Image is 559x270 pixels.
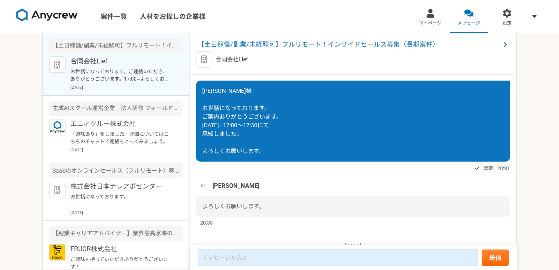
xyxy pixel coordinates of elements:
[196,242,510,250] p: [DATE]
[483,163,493,173] span: 既読
[70,193,171,208] p: お世話になっております。 プロフィール拝見してとても魅力的なご経歴で、 ぜひ一度、弊社面談をお願いできないでしょうか？ [URL][DOMAIN_NAME][DOMAIN_NAME] 当社ですが...
[458,20,480,27] span: メッセージ
[70,68,171,83] p: お世話になっております。ご連絡いただき、ありがとうございます。17:00~よろしくお願いします。
[49,119,65,135] img: logo_text_blue_01.png
[70,84,183,90] p: [DATE]
[196,180,208,192] img: unnamed.png
[70,147,183,153] p: [DATE]
[70,182,171,191] p: 株式会社日本テレアポセンター
[70,56,171,66] p: 合同会社Lief
[198,40,500,49] span: 【土日稼働/副業/未経験可】フルリモート！インサイドセールス募集（長期案件）
[419,20,442,27] span: マイページ
[482,250,509,266] button: 送信
[70,209,183,216] p: [DATE]
[202,203,265,209] span: よろしくお願いします。
[212,181,259,190] span: [PERSON_NAME]
[196,51,212,67] img: default_org_logo-42cde973f59100197ec2c8e796e4974ac8490bb5b08a0eb061ff975e4574aa76.png
[49,38,183,53] div: 【土日稼働/副業/未経験可】フルリモート！インサイドセールス募集（長期案件）
[70,119,171,129] p: エニィクルー株式会社
[16,9,78,22] img: 8DqYSo04kwAAAAASUVORK5CYII=
[70,244,171,254] p: FRUOR株式会社
[49,226,183,241] div: 【副業キャリアアドバイザー】業界最高水準の報酬率で還元します！
[70,130,171,145] p: 「興味あり」をしました。詳細についてはこちらのチャットで連絡をとってみましょう。
[49,56,65,73] img: default_org_logo-42cde973f59100197ec2c8e796e4974ac8490bb5b08a0eb061ff975e4574aa76.png
[200,219,213,227] span: 20:33
[503,20,512,27] span: 設定
[49,244,65,261] img: FRUOR%E3%83%AD%E3%82%B3%E3%82%99.png
[49,182,65,198] img: default_org_logo-42cde973f59100197ec2c8e796e4974ac8490bb5b08a0eb061ff975e4574aa76.png
[497,164,510,172] span: 20:31
[216,55,248,64] p: 合同会社Lief
[49,163,183,178] div: SaaSのオンラインセールス（フルリモート）募集
[202,88,282,154] span: [PERSON_NAME]様 お世話になっております。 ご案内ありがとうございます。 [DATE] · 17:00～17:30にて 承知しました。 よろしくお願いします。
[49,101,183,116] div: 生成AIスクール運営企業 法人研修 フィールドセールスリーダー候補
